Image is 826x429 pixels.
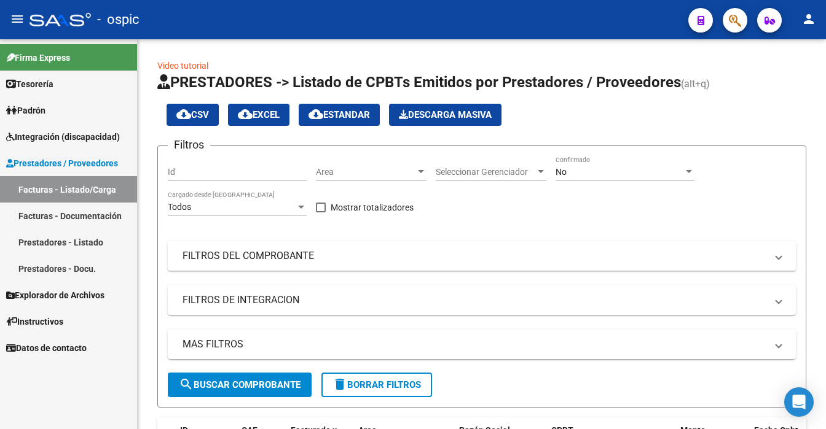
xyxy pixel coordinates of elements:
mat-icon: cloud_download [238,107,253,122]
span: Buscar Comprobante [179,379,301,390]
mat-icon: menu [10,12,25,26]
mat-icon: search [179,377,194,392]
span: Firma Express [6,51,70,64]
mat-icon: delete [332,377,347,392]
span: EXCEL [238,109,280,120]
mat-expansion-panel-header: FILTROS DE INTEGRACION [168,285,796,315]
span: Area [316,167,415,177]
mat-icon: cloud_download [176,107,191,122]
button: Estandar [299,104,380,126]
span: Datos de contacto [6,341,87,355]
button: EXCEL [228,104,289,126]
span: Estandar [309,109,370,120]
span: Seleccionar Gerenciador [436,167,535,177]
span: No [556,167,567,177]
button: Buscar Comprobante [168,373,312,397]
button: Borrar Filtros [321,373,432,397]
app-download-masive: Descarga masiva de comprobantes (adjuntos) [389,104,502,126]
span: Descarga Masiva [399,109,492,120]
span: (alt+q) [681,78,710,90]
span: Instructivos [6,315,63,328]
span: Explorador de Archivos [6,288,104,302]
mat-panel-title: MAS FILTROS [183,338,766,351]
button: CSV [167,104,219,126]
a: Video tutorial [157,61,208,71]
mat-panel-title: FILTROS DE INTEGRACION [183,293,766,307]
span: Mostrar totalizadores [331,200,414,215]
span: Borrar Filtros [332,379,421,390]
h3: Filtros [168,136,210,153]
button: Descarga Masiva [389,104,502,126]
div: Open Intercom Messenger [784,387,814,417]
span: PRESTADORES -> Listado de CPBTs Emitidos por Prestadores / Proveedores [157,74,681,91]
span: CSV [176,109,209,120]
mat-icon: person [801,12,816,26]
mat-expansion-panel-header: FILTROS DEL COMPROBANTE [168,241,796,271]
span: Prestadores / Proveedores [6,157,118,170]
span: Padrón [6,104,45,117]
mat-panel-title: FILTROS DEL COMPROBANTE [183,249,766,263]
mat-expansion-panel-header: MAS FILTROS [168,330,796,359]
span: Todos [168,202,191,212]
span: Integración (discapacidad) [6,130,120,144]
span: Tesorería [6,77,53,91]
span: - ospic [97,6,140,33]
mat-icon: cloud_download [309,107,323,122]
